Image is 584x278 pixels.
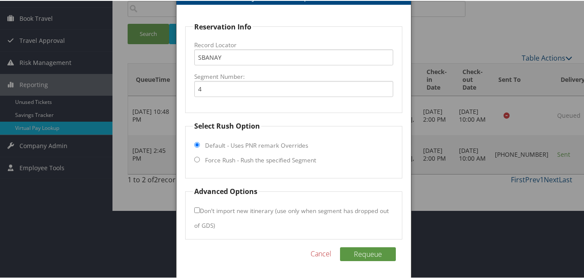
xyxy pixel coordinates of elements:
legend: Select Rush Option [193,120,261,130]
button: Requeue [340,246,396,260]
input: Don't import new itinerary (use only when segment has dropped out of GDS) [194,207,200,212]
label: Don't import new itinerary (use only when segment has dropped out of GDS) [194,202,389,233]
a: Cancel [311,248,331,258]
label: Default - Uses PNR remark Overrides [205,140,308,149]
label: Segment Number: [194,71,393,80]
legend: Advanced Options [193,185,259,196]
label: Record Locator [194,40,393,48]
label: Force Rush - Rush the specified Segment [205,155,316,164]
legend: Reservation Info [193,21,253,31]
